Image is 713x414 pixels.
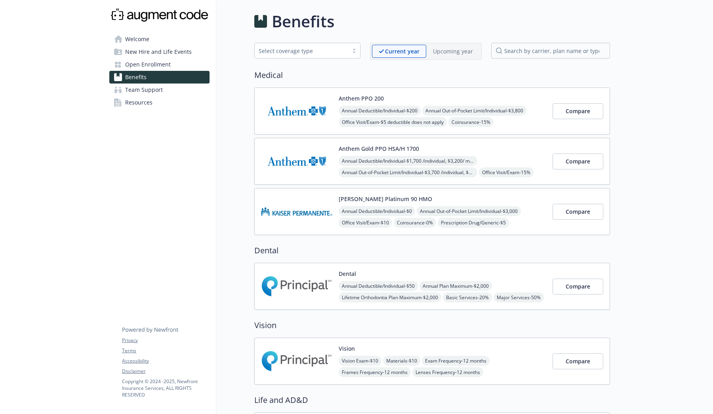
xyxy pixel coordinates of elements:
[385,47,419,55] p: Current year
[339,156,477,166] span: Annual Deductible/Individual - $1,700 /individual, $3,200/ member
[339,106,421,116] span: Annual Deductible/Individual - $200
[109,33,210,46] a: Welcome
[125,58,171,71] span: Open Enrollment
[109,96,210,109] a: Resources
[419,281,492,291] span: Annual Plan Maximum - $2,000
[125,71,147,84] span: Benefits
[339,195,432,203] button: [PERSON_NAME] Platinum 90 HMO
[109,58,210,71] a: Open Enrollment
[438,218,509,228] span: Prescription Drug/Generic - $5
[339,270,356,278] button: Dental
[272,9,334,33] h1: Benefits
[566,158,590,165] span: Compare
[412,367,483,377] span: Lenses Frequency - 12 months
[553,353,603,369] button: Compare
[254,394,610,406] h2: Life and AD&D
[339,167,477,177] span: Annual Out-of-Pocket Limit/Individual - $3,700 /individual, $3,700/ member
[109,71,210,84] a: Benefits
[125,33,149,46] span: Welcome
[339,218,392,228] span: Office Visit/Exam - $10
[339,356,381,366] span: Vision Exam - $10
[109,84,210,96] a: Team Support
[339,281,418,291] span: Annual Deductible/Individual - $50
[122,368,209,375] a: Disclaimer
[122,357,209,365] a: Accessibility
[259,47,344,55] div: Select coverage type
[339,117,447,127] span: Office Visit/Exam - $5 deductible does not apply
[339,144,419,153] button: Anthem Gold PPO HSA/H 1700
[261,270,332,303] img: Principal Financial Group Inc carrier logo
[566,107,590,115] span: Compare
[553,154,603,169] button: Compare
[125,46,192,58] span: New Hire and Life Events
[254,319,610,331] h2: Vision
[339,292,441,302] span: Lifetime Orthodontia Plan Maximum - $2,000
[479,167,534,177] span: Office Visit/Exam - 15%
[254,69,610,81] h2: Medical
[122,378,209,398] p: Copyright © 2024 - 2025 , Newfront Insurance Services, ALL RIGHTS RESERVED
[125,84,163,96] span: Team Support
[261,344,332,378] img: Principal Financial Group Inc carrier logo
[566,357,590,365] span: Compare
[125,96,153,109] span: Resources
[339,344,355,353] button: Vision
[443,292,492,302] span: Basic Services - 20%
[261,94,332,128] img: Anthem Blue Cross carrier logo
[383,356,420,366] span: Materials - $10
[394,218,436,228] span: Coinsurance - 0%
[339,94,384,103] button: Anthem PPO 200
[553,103,603,119] button: Compare
[261,144,332,178] img: Anthem Blue Cross carrier logo
[122,347,209,354] a: Terms
[422,106,526,116] span: Annual Out-of-Pocket Limit/Individual - $3,800
[566,208,590,215] span: Compare
[339,367,411,377] span: Frames Frequency - 12 months
[261,195,332,228] img: Kaiser Permanente Insurance Company carrier logo
[422,356,490,366] span: Exam Frequency - 12 months
[566,283,590,290] span: Compare
[491,43,610,59] input: search by carrier, plan name or type
[339,206,415,216] span: Annual Deductible/Individual - $0
[122,337,209,344] a: Privacy
[109,46,210,58] a: New Hire and Life Events
[433,47,473,55] p: Upcoming year
[417,206,521,216] span: Annual Out-of-Pocket Limit/Individual - $3,000
[553,204,603,220] button: Compare
[553,279,603,294] button: Compare
[448,117,494,127] span: Coinsurance - 15%
[254,245,610,256] h2: Dental
[494,292,544,302] span: Major Services - 50%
